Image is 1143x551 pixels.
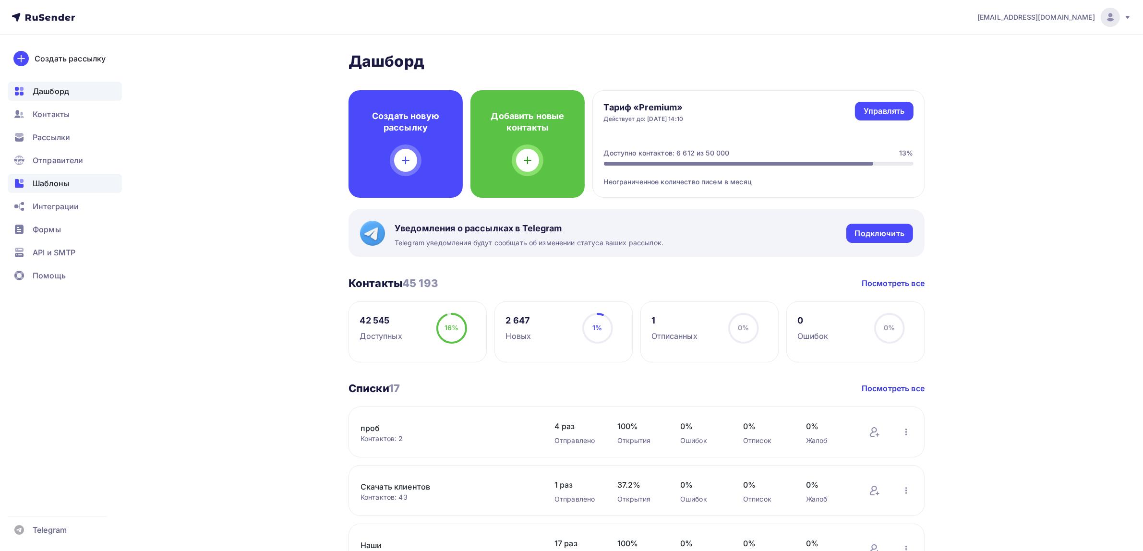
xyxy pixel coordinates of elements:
div: Контактов: 43 [361,492,535,502]
span: API и SMTP [33,247,75,258]
div: Ошибок [680,436,724,445]
a: Скачать клиентов [361,481,524,492]
a: Дашборд [8,82,122,101]
div: Управлять [864,106,904,117]
h2: Дашборд [349,52,925,71]
div: Доступных [360,330,402,342]
span: 45 193 [402,277,438,289]
div: Подключить [855,228,904,239]
div: Отписанных [652,330,698,342]
a: Рассылки [8,128,122,147]
div: Действует до: [DATE] 14:10 [604,115,684,123]
a: Отправители [8,151,122,170]
div: Создать рассылку [35,53,106,64]
span: 0% [884,323,895,332]
div: Ошибок [680,494,724,504]
span: Telegram [33,524,67,536]
a: [EMAIL_ADDRESS][DOMAIN_NAME] [977,8,1131,27]
span: 0% [680,479,724,491]
span: 0% [743,420,787,432]
div: Отписок [743,494,787,504]
div: 2 647 [506,315,531,326]
div: Жалоб [806,494,850,504]
a: Формы [8,220,122,239]
span: Контакты [33,108,70,120]
div: Жалоб [806,436,850,445]
h3: Контакты [349,276,438,290]
div: Отписок [743,436,787,445]
span: 4 раз [554,420,598,432]
span: 17 [389,382,400,395]
h4: Создать новую рассылку [364,110,447,133]
h4: Добавить новые контакты [486,110,569,133]
div: Неограниченное количество писем в месяц [604,166,914,187]
div: Новых [506,330,531,342]
div: 0 [798,315,829,326]
span: Помощь [33,270,66,281]
div: Отправлено [554,494,598,504]
a: проб [361,422,524,434]
span: Рассылки [33,132,70,143]
span: 1 раз [554,479,598,491]
div: Отправлено [554,436,598,445]
a: Контакты [8,105,122,124]
div: Доступно контактов: 6 612 из 50 000 [604,148,730,158]
div: Открытия [617,494,661,504]
span: Формы [33,224,61,235]
span: 0% [738,323,749,332]
span: 0% [680,538,724,549]
a: Шаблоны [8,174,122,193]
a: Наши [361,539,524,551]
span: 0% [806,479,850,491]
span: 16% [445,323,458,332]
span: 17 раз [554,538,598,549]
span: Шаблоны [33,178,69,189]
div: Открытия [617,436,661,445]
h4: Тариф «Premium» [604,102,684,113]
a: Посмотреть все [862,277,925,289]
h3: Списки [349,382,400,395]
span: 0% [680,420,724,432]
span: 100% [617,538,661,549]
span: 0% [743,538,787,549]
span: 37.2% [617,479,661,491]
span: [EMAIL_ADDRESS][DOMAIN_NAME] [977,12,1095,22]
div: Контактов: 2 [361,434,535,443]
span: Отправители [33,155,84,166]
div: 13% [899,148,913,158]
span: 0% [806,420,850,432]
span: 0% [743,479,787,491]
span: 0% [806,538,850,549]
span: 100% [617,420,661,432]
span: Уведомления о рассылках в Telegram [395,223,663,234]
span: Интеграции [33,201,79,212]
div: 42 545 [360,315,402,326]
span: 1% [592,323,602,332]
div: 1 [652,315,698,326]
div: Ошибок [798,330,829,342]
a: Посмотреть все [862,383,925,394]
span: Telegram уведомления будут сообщать об изменении статуса ваших рассылок. [395,238,663,248]
span: Дашборд [33,85,69,97]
